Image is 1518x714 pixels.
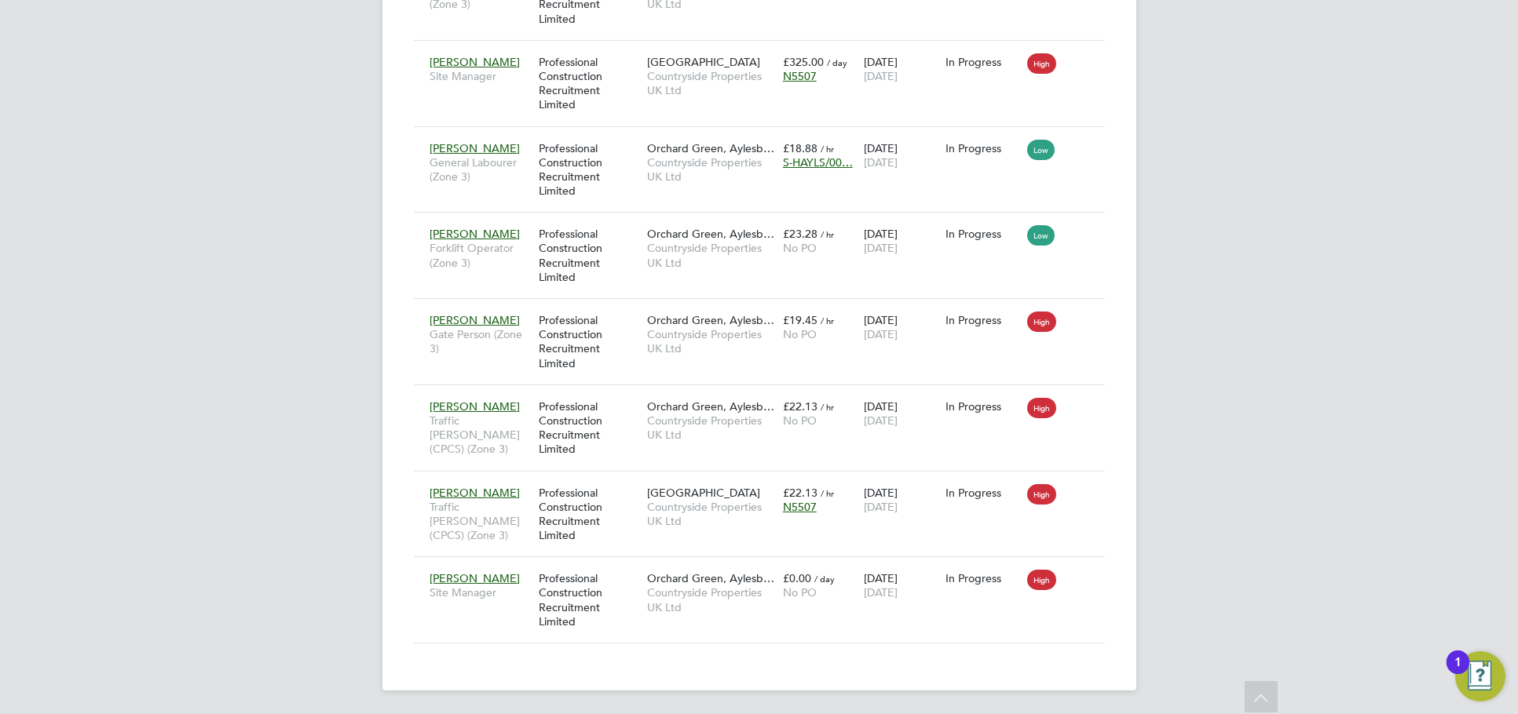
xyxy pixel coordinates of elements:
div: Professional Construction Recruitment Limited [535,563,643,636]
span: No PO [783,585,817,599]
div: Professional Construction Recruitment Limited [535,219,643,292]
span: Orchard Green, Aylesb… [647,227,774,241]
div: [DATE] [860,478,942,522]
span: Countryside Properties UK Ltd [647,241,775,269]
span: Orchard Green, Aylesb… [647,571,774,585]
div: Professional Construction Recruitment Limited [535,392,643,464]
span: [DATE] [864,241,898,255]
span: Low [1027,225,1055,246]
span: £23.28 [783,227,818,241]
span: General Labourer (Zone 3) [430,155,531,184]
div: In Progress [946,55,1019,69]
span: High [1027,570,1056,590]
span: Forklift Operator (Zone 3) [430,241,531,269]
span: [DATE] [864,500,898,514]
div: In Progress [946,399,1019,413]
div: [DATE] [860,219,942,263]
span: £19.45 [783,313,818,327]
span: No PO [783,327,817,341]
div: Professional Construction Recruitment Limited [535,478,643,551]
span: £18.88 [783,141,818,155]
span: [PERSON_NAME] [430,399,521,413]
span: [DATE] [864,327,898,341]
div: [DATE] [860,47,942,91]
span: N5507 [783,500,817,514]
button: Open Resource Center, 1 new notification [1455,651,1505,701]
span: £22.13 [783,399,818,413]
a: [PERSON_NAME]Traffic [PERSON_NAME] (CPCS) (Zone 3)Professional Construction Recruitment LimitedOr... [426,391,1105,404]
span: / day [814,573,835,585]
span: Countryside Properties UK Ltd [647,69,775,97]
span: Low [1027,140,1055,160]
span: High [1027,484,1056,505]
span: Site Manager [430,585,531,599]
span: / hr [821,228,834,240]
span: [PERSON_NAME] [430,486,521,500]
div: In Progress [946,313,1019,327]
div: In Progress [946,486,1019,500]
span: [PERSON_NAME] [430,141,521,155]
span: High [1027,398,1056,418]
span: [PERSON_NAME] [430,227,521,241]
span: / hr [821,143,834,155]
span: £325.00 [783,55,824,69]
div: [DATE] [860,392,942,435]
span: Countryside Properties UK Ltd [647,413,775,442]
span: Countryside Properties UK Ltd [647,500,775,528]
a: [PERSON_NAME]Forklift Operator (Zone 3)Professional Construction Recruitment LimitedOrchard Green... [426,218,1105,231]
div: Professional Construction Recruitment Limited [535,47,643,120]
div: [DATE] [860,133,942,177]
div: In Progress [946,571,1019,585]
span: [PERSON_NAME] [430,571,521,585]
span: [DATE] [864,69,898,83]
span: N5507 [783,69,817,83]
span: [GEOGRAPHIC_DATA] [647,55,760,69]
div: Professional Construction Recruitment Limited [535,133,643,206]
span: £0.00 [783,571,811,585]
span: Countryside Properties UK Ltd [647,327,775,355]
span: / hr [821,315,834,326]
a: [PERSON_NAME]Traffic [PERSON_NAME] (CPCS) (Zone 3)Professional Construction Recruitment Limited[G... [426,477,1105,490]
span: S-HAYLS/00… [783,155,853,169]
span: [DATE] [864,413,898,428]
span: Countryside Properties UK Ltd [647,155,775,184]
span: No PO [783,413,817,428]
div: In Progress [946,141,1019,155]
div: 1 [1454,662,1461,683]
span: Gate Person (Zone 3) [430,327,531,355]
span: Traffic [PERSON_NAME] (CPCS) (Zone 3) [430,413,531,457]
span: [PERSON_NAME] [430,313,521,327]
span: Site Manager [430,69,531,83]
a: [PERSON_NAME]Gate Person (Zone 3)Professional Construction Recruitment LimitedOrchard Green, Ayle... [426,304,1105,318]
span: £22.13 [783,486,818,500]
span: No PO [783,241,817,255]
div: [DATE] [860,563,942,607]
span: [GEOGRAPHIC_DATA] [647,486,760,500]
span: / day [827,56,847,68]
span: / hr [821,401,834,413]
span: Traffic [PERSON_NAME] (CPCS) (Zone 3) [430,500,531,543]
span: High [1027,311,1056,332]
div: [DATE] [860,305,942,349]
span: Orchard Green, Aylesb… [647,313,774,327]
span: [DATE] [864,585,898,599]
span: [DATE] [864,155,898,169]
span: / hr [821,487,834,499]
a: [PERSON_NAME]Site ManagerProfessional Construction Recruitment LimitedOrchard Green, Aylesb…Count... [426,563,1105,576]
a: [PERSON_NAME]Site ManagerProfessional Construction Recruitment Limited[GEOGRAPHIC_DATA]Countrysid... [426,46,1105,60]
div: Professional Construction Recruitment Limited [535,305,643,378]
span: Orchard Green, Aylesb… [647,399,774,413]
span: [PERSON_NAME] [430,55,521,69]
a: [PERSON_NAME]General Labourer (Zone 3)Professional Construction Recruitment LimitedOrchard Green,... [426,133,1105,146]
span: High [1027,53,1056,74]
span: Orchard Green, Aylesb… [647,141,774,155]
span: Countryside Properties UK Ltd [647,585,775,614]
div: In Progress [946,227,1019,241]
